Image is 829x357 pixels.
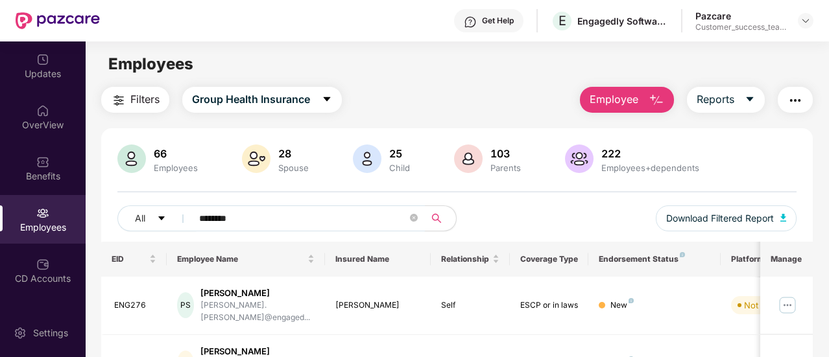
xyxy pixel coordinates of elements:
[599,163,702,173] div: Employees+dependents
[112,254,147,264] span: EID
[335,299,420,312] div: [PERSON_NAME]
[441,299,499,312] div: Self
[36,104,49,117] img: svg+xml;base64,PHN2ZyBpZD0iSG9tZSIgeG1sbnM9Imh0dHA6Ly93d3cudzMub3JnLzIwMDAvc3ZnIiB3aWR0aD0iMjAiIG...
[431,242,510,277] th: Relationship
[629,298,634,303] img: svg+xml;base64,PHN2ZyB4bWxucz0iaHR0cDovL3d3dy53My5vcmcvMjAwMC9zdmciIHdpZHRoPSI4IiBoZWlnaHQ9IjgiIH...
[200,299,315,324] div: [PERSON_NAME].[PERSON_NAME]@engaged...
[192,91,310,108] span: Group Health Insurance
[36,258,49,271] img: svg+xml;base64,PHN2ZyBpZD0iQ0RfQWNjb3VudHMiIGRhdGEtbmFtZT0iQ0QgQWNjb3VudHMiIHhtbG5zPSJodHRwOi8vd3...
[387,163,413,173] div: Child
[565,144,594,173] img: svg+xml;base64,PHN2ZyB4bWxucz0iaHR0cDovL3d3dy53My5vcmcvMjAwMC9zdmciIHhtbG5zOnhsaW5rPSJodHRwOi8vd3...
[424,213,450,224] span: search
[695,10,786,22] div: Pazcare
[16,12,100,29] img: New Pazcare Logo
[111,93,126,108] img: svg+xml;base64,PHN2ZyB4bWxucz0iaHR0cDovL3d3dy53My5vcmcvMjAwMC9zdmciIHdpZHRoPSIyNCIgaGVpZ2h0PSIyNC...
[410,214,418,222] span: close-circle
[441,254,490,264] span: Relationship
[36,207,49,220] img: svg+xml;base64,PHN2ZyBpZD0iRW1wbG95ZWVzIiB4bWxucz0iaHR0cDovL3d3dy53My5vcmcvMjAwMC9zdmciIHdpZHRoPS...
[687,87,765,113] button: Reportscaret-down
[114,299,157,312] div: ENG276
[101,87,169,113] button: Filters
[590,91,638,108] span: Employee
[482,16,514,26] div: Get Help
[14,327,27,340] img: svg+xml;base64,PHN2ZyBpZD0iU2V0dGluZy0yMHgyMCIgeG1sbnM9Imh0dHA6Ly93d3cudzMub3JnLzIwMDAvc3ZnIiB3aW...
[325,242,431,277] th: Insured Name
[101,242,167,277] th: EID
[151,163,200,173] div: Employees
[510,242,589,277] th: Coverage Type
[135,211,145,225] span: All
[108,54,193,73] span: Employees
[353,144,381,173] img: svg+xml;base64,PHN2ZyB4bWxucz0iaHR0cDovL3d3dy53My5vcmcvMjAwMC9zdmciIHhtbG5zOnhsaW5rPSJodHRwOi8vd3...
[680,252,685,257] img: svg+xml;base64,PHN2ZyB4bWxucz0iaHR0cDovL3d3dy53My5vcmcvMjAwMC9zdmciIHdpZHRoPSI4IiBoZWlnaHQ9IjgiIH...
[777,295,798,316] img: manageButton
[167,242,325,277] th: Employee Name
[760,242,813,277] th: Manage
[780,214,787,222] img: svg+xml;base64,PHN2ZyB4bWxucz0iaHR0cDovL3d3dy53My5vcmcvMjAwMC9zdmciIHhtbG5zOnhsaW5rPSJodHRwOi8vd3...
[177,254,305,264] span: Employee Name
[157,214,166,224] span: caret-down
[731,254,802,264] div: Platform Status
[577,15,668,27] div: Engagedly Software India Private Limited
[656,205,797,231] button: Download Filtered Report
[242,144,270,173] img: svg+xml;base64,PHN2ZyB4bWxucz0iaHR0cDovL3d3dy53My5vcmcvMjAwMC9zdmciIHhtbG5zOnhsaW5rPSJodHRwOi8vd3...
[130,91,160,108] span: Filters
[559,13,566,29] span: E
[151,147,200,160] div: 66
[410,213,418,225] span: close-circle
[200,287,315,299] div: [PERSON_NAME]
[117,144,146,173] img: svg+xml;base64,PHN2ZyB4bWxucz0iaHR0cDovL3d3dy53My5vcmcvMjAwMC9zdmciIHhtbG5zOnhsaW5rPSJodHRwOi8vd3...
[800,16,811,26] img: svg+xml;base64,PHN2ZyBpZD0iRHJvcGRvd24tMzJ4MzIiIHhtbG5zPSJodHRwOi8vd3d3LnczLm9yZy8yMDAwL3N2ZyIgd2...
[520,299,579,312] div: ESCP or in laws
[745,94,755,106] span: caret-down
[464,16,477,29] img: svg+xml;base64,PHN2ZyBpZD0iSGVscC0zMngzMiIgeG1sbnM9Imh0dHA6Ly93d3cudzMub3JnLzIwMDAvc3ZnIiB3aWR0aD...
[744,299,791,312] div: Not Verified
[580,87,674,113] button: Employee
[387,147,413,160] div: 25
[276,147,311,160] div: 28
[182,87,342,113] button: Group Health Insurancecaret-down
[695,22,786,32] div: Customer_success_team_lead
[36,155,49,168] img: svg+xml;base64,PHN2ZyBpZD0iQmVuZWZpdHMiIHhtbG5zPSJodHRwOi8vd3d3LnczLm9yZy8yMDAwL3N2ZyIgd2lkdGg9Ij...
[599,254,710,264] div: Endorsement Status
[276,163,311,173] div: Spouse
[610,299,634,312] div: New
[117,205,197,231] button: Allcaret-down
[649,93,664,108] img: svg+xml;base64,PHN2ZyB4bWxucz0iaHR0cDovL3d3dy53My5vcmcvMjAwMC9zdmciIHhtbG5zOnhsaW5rPSJodHRwOi8vd3...
[36,53,49,66] img: svg+xml;base64,PHN2ZyBpZD0iVXBkYXRlZCIgeG1sbnM9Imh0dHA6Ly93d3cudzMub3JnLzIwMDAvc3ZnIiB3aWR0aD0iMj...
[488,163,523,173] div: Parents
[454,144,483,173] img: svg+xml;base64,PHN2ZyB4bWxucz0iaHR0cDovL3d3dy53My5vcmcvMjAwMC9zdmciIHhtbG5zOnhsaW5rPSJodHRwOi8vd3...
[488,147,523,160] div: 103
[177,292,194,318] div: PS
[666,211,774,225] span: Download Filtered Report
[322,94,332,106] span: caret-down
[599,147,702,160] div: 222
[29,327,72,340] div: Settings
[424,205,457,231] button: search
[787,93,803,108] img: svg+xml;base64,PHN2ZyB4bWxucz0iaHR0cDovL3d3dy53My5vcmcvMjAwMC9zdmciIHdpZHRoPSIyNCIgaGVpZ2h0PSIyNC...
[697,91,734,108] span: Reports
